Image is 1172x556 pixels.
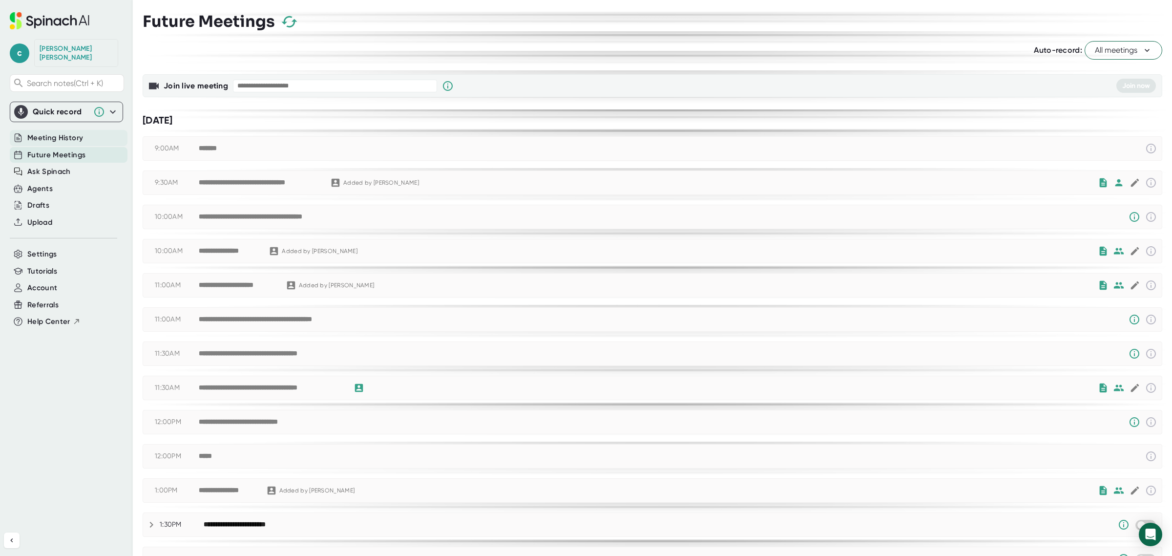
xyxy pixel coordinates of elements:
[27,183,53,194] button: Agents
[27,249,57,260] button: Settings
[1145,143,1157,154] svg: This event has already passed
[160,520,204,529] div: 1:30PM
[1085,41,1162,60] button: All meetings
[27,166,71,177] button: Ask Spinach
[155,281,199,290] div: 11:00AM
[343,179,419,187] div: Added by [PERSON_NAME]
[27,132,83,144] button: Meeting History
[27,200,49,211] button: Drafts
[27,299,59,311] button: Referrals
[1095,44,1152,56] span: All meetings
[33,107,88,117] div: Quick record
[279,487,355,494] div: Added by [PERSON_NAME]
[155,452,199,461] div: 12:00PM
[155,213,199,221] div: 10:00AM
[10,43,29,63] span: c
[1129,314,1140,325] svg: Someone has manually disabled Spinach from this meeting.
[1145,382,1157,394] svg: This event has already passed
[1129,211,1140,223] svg: Someone has manually disabled Spinach from this meeting.
[155,315,199,324] div: 11:00AM
[155,418,199,427] div: 12:00PM
[27,316,70,327] span: Help Center
[14,102,119,122] div: Quick record
[1145,348,1157,360] svg: This event has already passed
[1145,245,1157,257] svg: This event has already passed
[143,12,275,31] h3: Future Meetings
[1145,314,1157,325] svg: This event has already passed
[143,114,1162,127] div: [DATE]
[27,150,85,161] button: Future Meetings
[27,79,121,88] span: Search notes (Ctrl + K)
[27,266,57,277] button: Tutorials
[27,217,52,228] button: Upload
[282,248,357,255] div: Added by [PERSON_NAME]
[1145,177,1157,189] svg: This event has already passed
[155,486,199,495] div: 1:00PM
[1145,450,1157,462] svg: This event has already passed
[1034,45,1082,55] span: Auto-record:
[4,533,20,548] button: Collapse sidebar
[1145,211,1157,223] svg: This event has already passed
[1145,416,1157,428] svg: This event has already passed
[1139,523,1162,546] div: Open Intercom Messenger
[1122,82,1150,90] span: Join now
[27,282,57,294] button: Account
[155,384,199,392] div: 11:30AM
[299,282,375,289] div: Added by [PERSON_NAME]
[155,247,199,256] div: 10:00AM
[155,144,199,153] div: 9:00AM
[155,349,199,358] div: 11:30AM
[27,316,81,327] button: Help Center
[155,178,199,187] div: 9:30AM
[1145,485,1157,496] svg: This event has already passed
[40,44,113,62] div: Christine Harrison
[1118,519,1130,531] svg: Someone has manually disabled Spinach from this meeting.
[1116,79,1156,93] button: Join now
[1129,348,1140,360] svg: Someone has manually disabled Spinach from this meeting.
[1145,279,1157,291] svg: This event has already passed
[1129,416,1140,428] svg: Someone has manually disabled Spinach from this meeting.
[164,81,228,90] b: Join live meeting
